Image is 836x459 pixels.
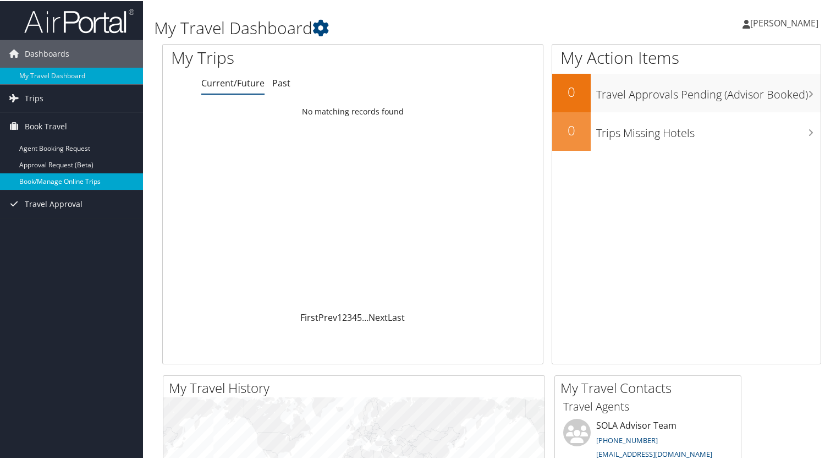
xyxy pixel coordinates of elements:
[163,101,543,121] td: No matching records found
[596,434,658,444] a: [PHONE_NUMBER]
[318,310,337,323] a: Prev
[352,310,357,323] a: 4
[596,80,821,101] h3: Travel Approvals Pending (Advisor Booked)
[552,45,821,68] h1: My Action Items
[342,310,347,323] a: 2
[552,111,821,150] a: 0Trips Missing Hotels
[171,45,376,68] h1: My Trips
[552,120,591,139] h2: 0
[25,39,69,67] span: Dashboards
[337,310,342,323] a: 1
[552,73,821,111] a: 0Travel Approvals Pending (Advisor Booked)
[563,398,733,413] h3: Travel Agents
[357,310,362,323] a: 5
[201,76,265,88] a: Current/Future
[596,119,821,140] h3: Trips Missing Hotels
[154,15,604,39] h1: My Travel Dashboard
[552,81,591,100] h2: 0
[362,310,369,323] span: …
[743,6,829,39] a: [PERSON_NAME]
[272,76,290,88] a: Past
[369,310,388,323] a: Next
[169,378,544,396] h2: My Travel History
[300,310,318,323] a: First
[560,378,741,396] h2: My Travel Contacts
[750,16,818,28] span: [PERSON_NAME]
[596,448,712,458] a: [EMAIL_ADDRESS][DOMAIN_NAME]
[25,189,82,217] span: Travel Approval
[25,84,43,111] span: Trips
[347,310,352,323] a: 3
[24,7,134,33] img: airportal-logo.png
[388,310,405,323] a: Last
[25,112,67,139] span: Book Travel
